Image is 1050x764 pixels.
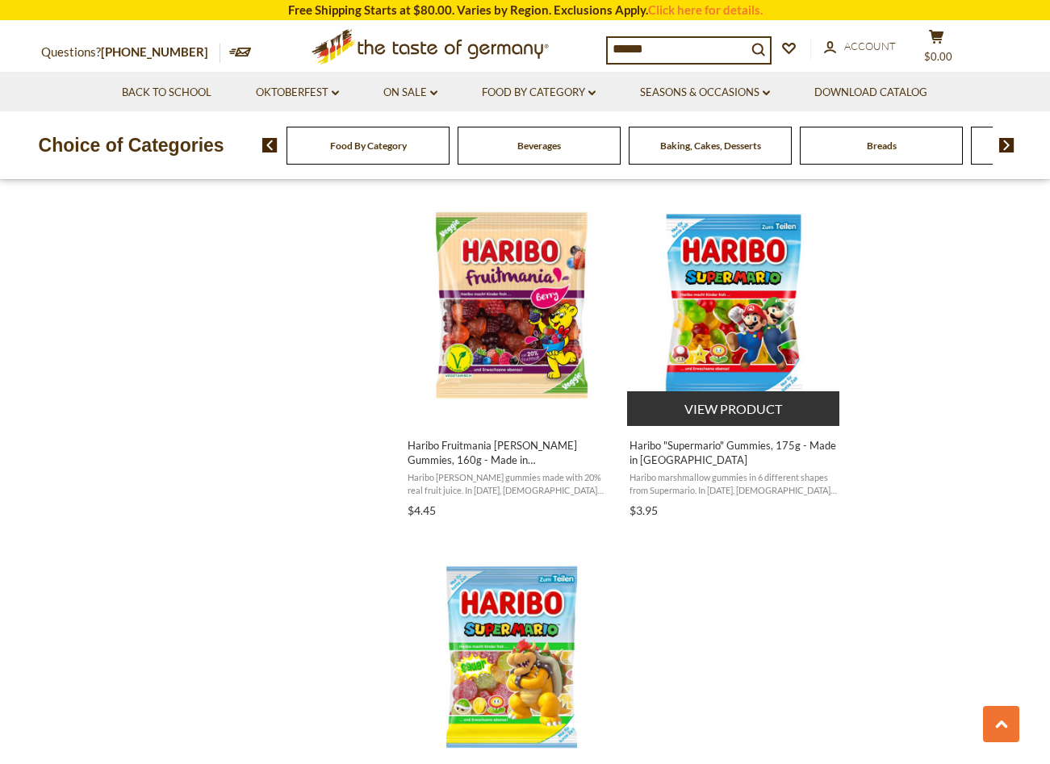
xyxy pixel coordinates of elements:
img: Haribo Supermarion Sour [405,550,619,764]
a: Back to School [122,84,211,102]
a: Food By Category [330,140,407,152]
span: Account [844,40,896,52]
a: On Sale [383,84,437,102]
button: $0.00 [913,29,961,69]
a: Beverages [517,140,561,152]
a: Seasons & Occasions [640,84,770,102]
a: [PHONE_NUMBER] [101,44,208,59]
img: next arrow [999,138,1014,152]
span: $3.95 [630,503,658,517]
a: Breads [867,140,897,152]
a: Account [824,38,896,56]
a: Oktoberfest [256,84,339,102]
p: Questions? [41,42,220,63]
img: previous arrow [262,138,278,152]
span: $4.45 [408,503,436,517]
a: Haribo Fruitmania Berry Gummies, 160g - Made in Germany [405,184,619,523]
span: Haribo [PERSON_NAME] gummies made with 20% real fruit juice. In [DATE], [DEMOGRAPHIC_DATA] [DEMOG... [408,471,617,496]
span: Haribo Fruitmania [PERSON_NAME] Gummies, 160g - Made in [GEOGRAPHIC_DATA] [408,438,617,467]
a: Baking, Cakes, Desserts [660,140,761,152]
span: Haribo marshmallow gummies in 6 different shapes from Supermario. In [DATE], [DEMOGRAPHIC_DATA] [... [630,471,839,496]
span: Haribo "Supermario" Gummies, 175g - Made in [GEOGRAPHIC_DATA] [630,438,839,467]
a: Download Catalog [814,84,927,102]
a: Haribo [627,184,841,523]
a: Click here for details. [648,2,763,17]
img: Haribo Fruitmania Berry [405,198,619,412]
img: Haribo Supermario [627,198,841,412]
button: View product [627,391,839,426]
span: $0.00 [924,50,952,63]
a: Food By Category [482,84,596,102]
